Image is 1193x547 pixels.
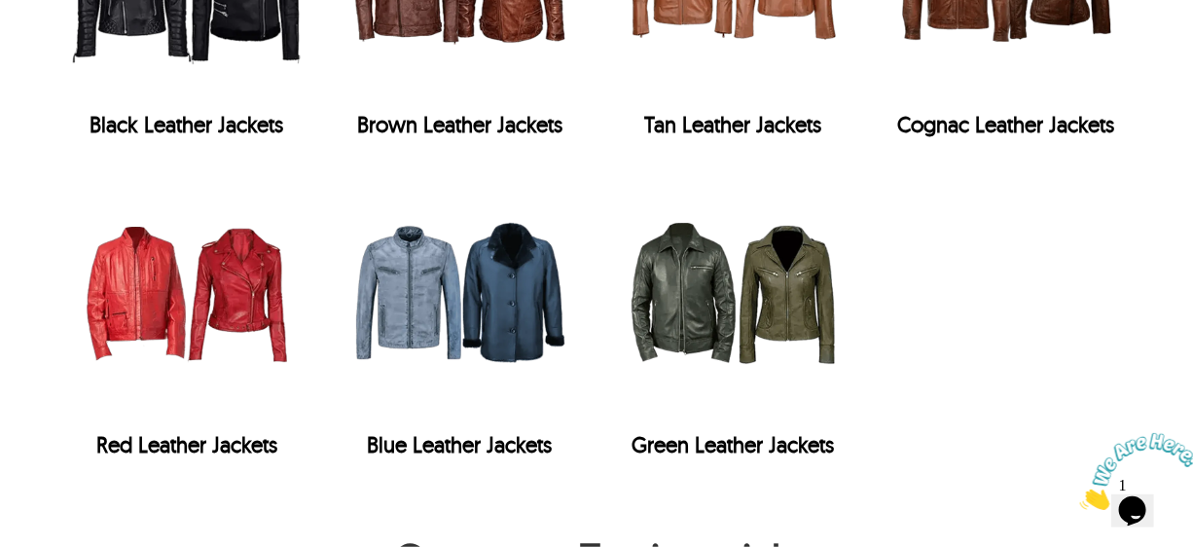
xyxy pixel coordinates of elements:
[333,111,587,138] div: Brown Leather Jackets
[880,111,1134,138] div: Cognac Leather Jackets
[8,8,128,85] img: Chat attention grabber
[59,167,313,468] a: Shop Red Leather Jackets Red Leather Jackets
[606,111,860,138] div: Tan Leather Jackets
[333,167,587,468] div: Blue Leather Jackets
[606,431,860,458] div: Green Leather Jackets
[333,167,587,468] a: Shop Blue Leather JacketsBlue Leather Jackets
[606,167,860,468] a: Shop Green Leather JacketsGreen Leather Jackets
[606,167,860,468] div: Green Leather Jackets
[1072,425,1193,518] iframe: chat widget
[59,111,313,138] div: Black Leather Jackets
[59,167,313,421] img: Shop Red Leather Jackets
[59,167,313,468] div: Red Leather Jackets
[606,167,860,421] img: Shop Green Leather Jackets
[59,431,313,458] div: Red Leather Jackets
[8,8,16,24] span: 1
[333,431,587,458] div: Blue Leather Jackets
[333,167,587,421] img: Shop Blue Leather Jackets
